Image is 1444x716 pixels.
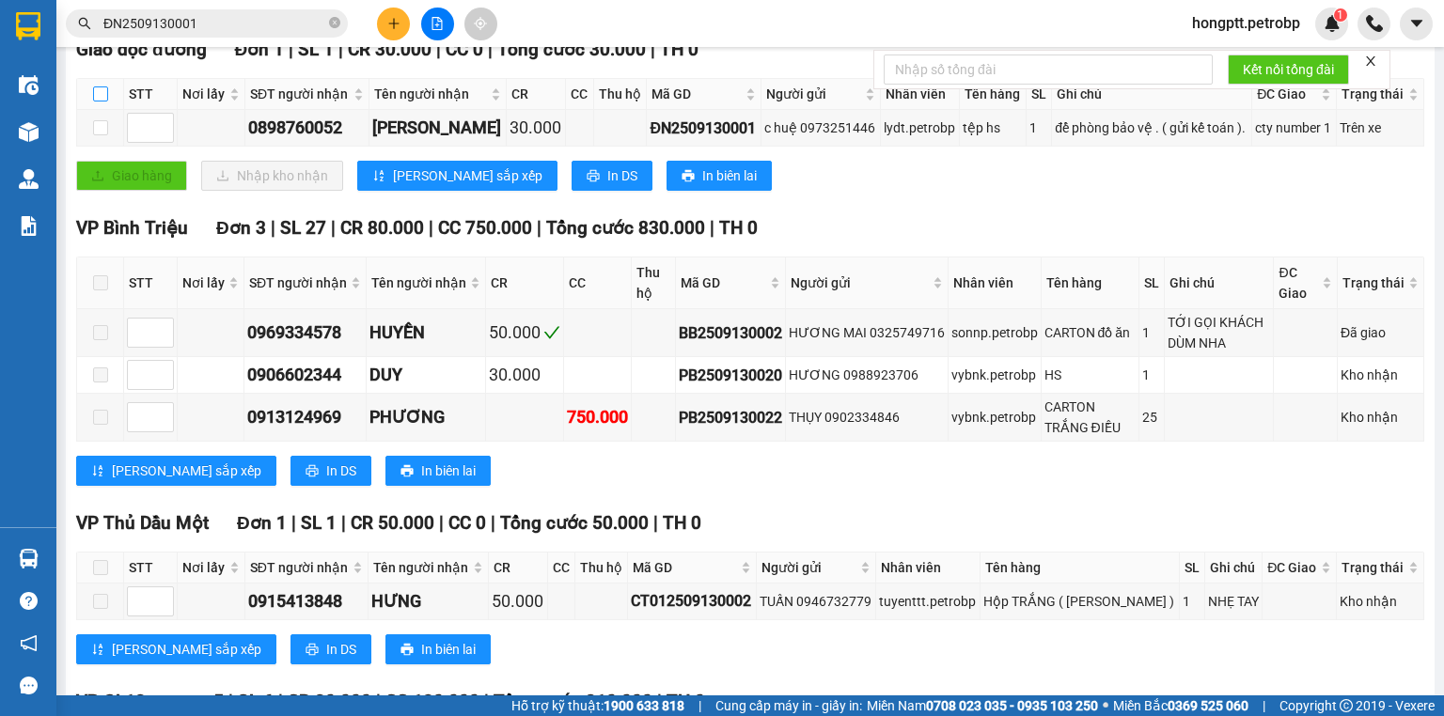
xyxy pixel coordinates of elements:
[488,39,493,60] span: |
[201,161,343,191] button: downloadNhập kho nhận
[660,39,698,60] span: TH 0
[1180,553,1205,584] th: SL
[103,13,325,34] input: Tìm tên, số ĐT hoặc mã đơn
[650,117,757,140] div: ĐN2509130001
[182,557,226,578] span: Nơi lấy
[238,691,274,712] span: SL 6
[489,362,560,388] div: 30.000
[331,217,336,239] span: |
[760,591,872,612] div: TUẤN 0946732779
[371,588,485,615] div: HƯNG
[438,217,532,239] span: CC 750.000
[1408,15,1425,32] span: caret-down
[715,695,862,716] span: Cung cấp máy in - giấy in:
[566,79,593,110] th: CC
[367,394,486,442] td: PHƯƠNG
[698,695,701,716] span: |
[280,217,326,239] span: SL 27
[1341,365,1420,385] div: Kho nhận
[19,549,39,568] img: warehouse-icon
[951,322,1038,343] div: sonnp.petrobp
[329,17,340,28] span: close-circle
[76,512,209,534] span: VP Thủ Dầu Một
[244,394,367,442] td: 0913124969
[421,639,476,660] span: In biên lai
[564,257,632,309] th: CC
[867,695,1098,716] span: Miền Nam
[651,39,655,60] span: |
[228,691,233,712] span: |
[1142,407,1161,428] div: 25
[20,634,38,652] span: notification
[400,464,414,479] span: printer
[76,161,187,191] button: uploadGiao hàng
[492,588,544,615] div: 50.000
[19,75,39,95] img: warehouse-icon
[1044,322,1137,343] div: CARTON đồ ăn
[1341,407,1420,428] div: Kho nhận
[124,553,178,584] th: STT
[464,8,497,40] button: aim
[631,589,752,613] div: CT012509130002
[16,39,133,61] div: NGÂN
[338,39,343,60] span: |
[290,634,371,664] button: printerIn DS
[1340,699,1353,712] span: copyright
[271,217,275,239] span: |
[960,79,1027,110] th: Tên hàng
[291,512,296,534] span: |
[543,324,560,341] span: check
[245,110,369,147] td: 0898760052
[182,272,225,293] span: Nơi lấy
[884,117,956,138] div: lydt.petrobp
[1366,15,1383,32] img: phone-icon
[1113,695,1248,716] span: Miền Bắc
[633,557,736,578] span: Mã GD
[486,257,564,309] th: CR
[511,695,684,716] span: Hỗ trợ kỹ thuật:
[507,79,566,110] th: CR
[19,169,39,189] img: warehouse-icon
[369,110,507,147] td: đỗ thị diễm hương
[679,321,782,345] div: BB2509130002
[237,512,287,534] span: Đơn 1
[679,364,782,387] div: PB2509130020
[761,557,856,578] span: Người gửi
[494,691,652,712] span: Tổng cước 210.000
[367,309,486,357] td: HUYỀN
[1324,15,1341,32] img: icon-new-feature
[174,691,224,712] span: Đơn 5
[1342,84,1405,104] span: Trạng thái
[1257,84,1316,104] span: ĐC Giao
[575,553,629,584] th: Thu hộ
[19,216,39,236] img: solution-icon
[371,272,466,293] span: Tên người nhận
[248,588,365,615] div: 0915413848
[926,698,1098,713] strong: 0708 023 035 - 0935 103 250
[1142,365,1161,385] div: 1
[245,584,369,620] td: 0915413848
[372,169,385,184] span: sort-ascending
[385,456,491,486] button: printerIn biên lai
[1255,117,1332,138] div: cty number 1
[791,272,929,293] span: Người gửi
[247,319,363,346] div: 0969334578
[247,362,363,388] div: 0906602344
[16,12,40,40] img: logo-vxr
[1342,272,1405,293] span: Trạng thái
[647,110,761,147] td: ĐN2509130001
[446,39,483,60] span: CC 0
[489,319,560,346] div: 50.000
[594,79,648,110] th: Thu hộ
[881,79,960,110] th: Nhân viên
[963,117,1023,138] div: tệp hs
[876,553,981,584] th: Nhân viên
[298,39,334,60] span: SL 1
[1142,322,1161,343] div: 1
[19,122,39,142] img: warehouse-icon
[78,17,91,30] span: search
[16,18,45,38] span: Gửi:
[400,643,414,658] span: printer
[373,557,469,578] span: Tên người nhận
[448,512,486,534] span: CC 0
